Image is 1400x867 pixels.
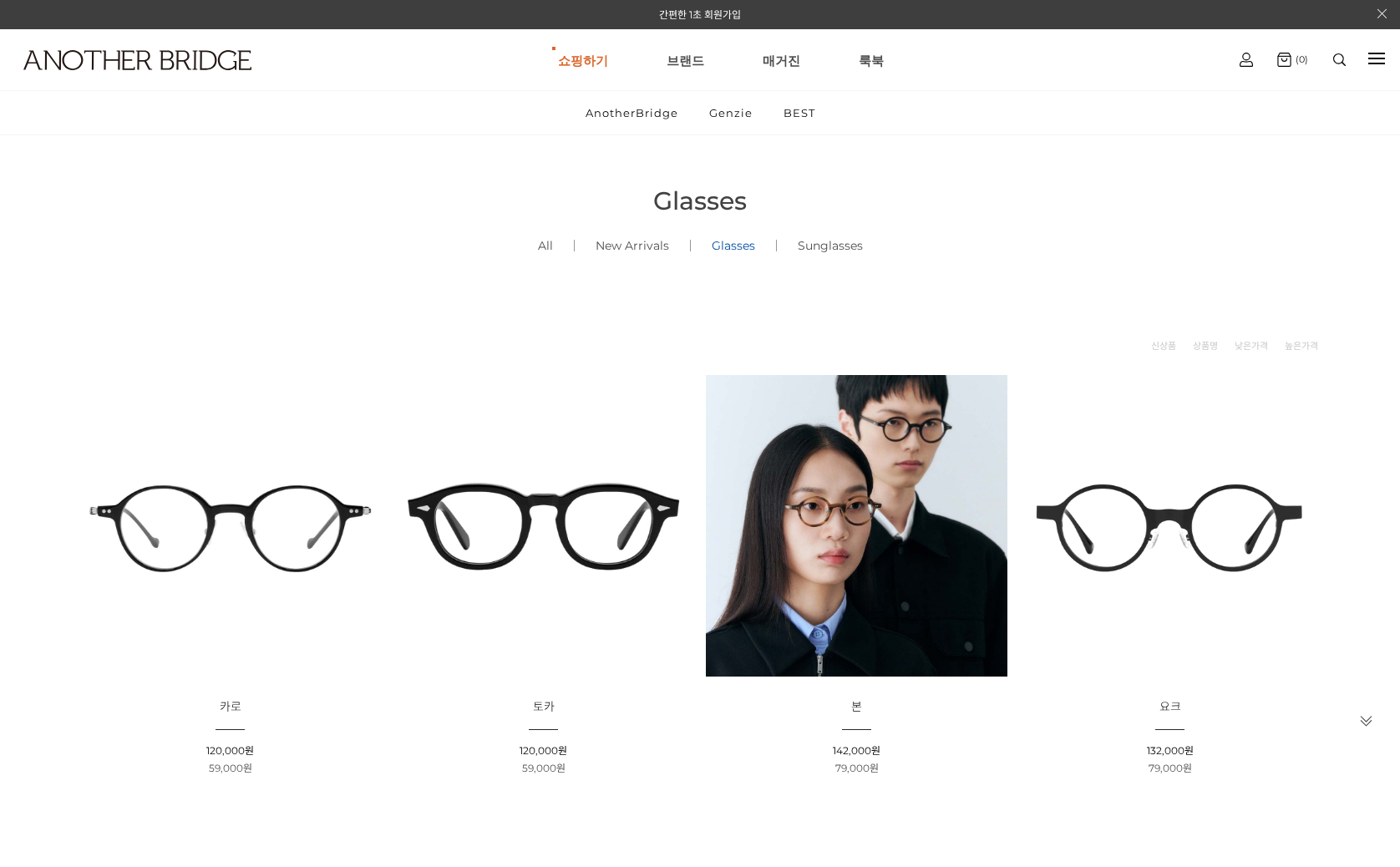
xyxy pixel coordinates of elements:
[517,217,574,274] a: All
[851,701,862,713] a: 본
[522,762,566,774] span: 59,000원
[575,217,690,274] a: New Arrivals
[769,91,829,134] a: BEST
[1240,53,1253,67] img: cart
[691,217,776,274] a: Glasses
[1019,375,1321,677] img: 요크 글라스 - 트렌디한 디자인의 유니크한 안경 이미지
[1333,53,1346,66] img: search
[659,8,741,21] a: 간편한 1초 회원가입
[653,185,747,216] span: Glasses
[763,30,800,90] a: 매거진
[1149,762,1192,774] span: 79,000원
[558,30,608,90] a: 쇼핑하기
[1285,337,1318,354] a: 높은가격
[1291,53,1308,65] span: (0)
[393,375,694,677] img: 토카 아세테이트 뿔테 안경 이미지
[1277,53,1291,67] img: cart
[571,91,692,134] a: AnotherBridge
[220,701,241,713] a: 카로
[209,762,252,774] span: 59,000원
[667,30,704,90] a: 브랜드
[777,217,884,274] a: Sunglasses
[1193,337,1218,354] a: 상품명
[835,762,879,774] span: 79,000원
[533,699,555,714] span: 토카
[23,50,251,70] img: logo
[859,30,884,90] a: 룩북
[220,699,241,714] span: 카로
[706,375,1007,677] img: 본 - 동그란 렌즈로 돋보이는 아세테이트 안경 이미지
[1151,337,1176,354] a: 신상품
[851,699,862,714] span: 본
[79,375,381,677] img: 카로 - 감각적인 디자인의 패션 아이템 이미지
[206,744,254,757] span: 120,000원
[1235,337,1268,354] a: 낮은가격
[8,50,218,111] a: logo
[833,744,880,757] span: 142,000원
[1159,699,1181,714] span: 요크
[1159,701,1181,713] a: 요크
[1147,744,1194,757] span: 132,000원
[520,744,567,757] span: 120,000원
[533,701,555,713] a: 토카
[1277,53,1308,67] a: (0)
[695,91,767,134] a: Genzie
